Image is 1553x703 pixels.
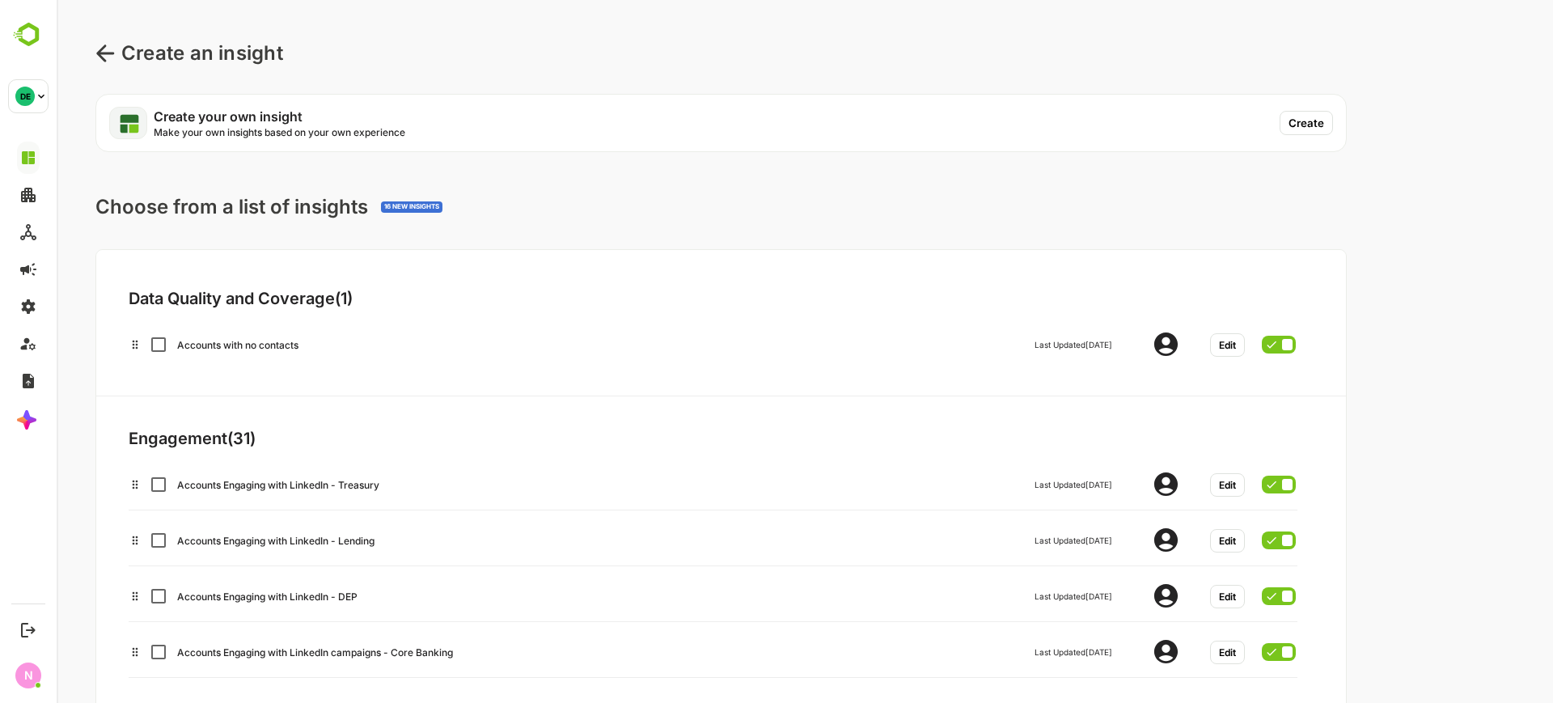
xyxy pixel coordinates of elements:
[1153,473,1188,497] button: Edit
[328,203,383,211] div: 16 NEW INSIGHTS
[1153,641,1188,664] button: Edit
[15,87,35,106] div: DE
[121,479,557,491] div: Accounts Engaging with LinkedIn - Treasury
[97,110,353,124] p: Create your own insight
[121,535,557,547] div: Accounts Engaging with LinkedIn - Lending
[121,646,557,659] div: Accounts Engaging with LinkedIn campaigns - Core Banking
[1153,585,1188,608] button: Edit
[121,591,557,603] div: Accounts Engaging with LinkedIn - DEP
[1153,529,1188,553] button: Edit
[978,480,1056,489] div: Last Updated [DATE]
[1223,111,1289,135] a: Create
[72,468,1239,497] div: Checkbox demoAccounts Engaging with LinkedIn - TreasuryLast Updated[DATE]Edit
[72,328,1239,357] div: Checkbox demoAccounts with no contactsLast Updated[DATE]Edit
[39,196,386,219] div: Choose from a list of insights
[978,340,1056,349] div: Last Updated [DATE]
[8,19,49,50] img: BambooboxLogoMark.f1c84d78b4c51b1a7b5f700c9845e183.svg
[121,339,557,351] div: Accounts with no contacts
[97,127,353,139] p: Make your own insights based on your own experience
[72,429,864,448] div: Engagement ( 31 )
[15,663,41,688] div: N
[72,579,1239,608] div: Checkbox demoAccounts Engaging with LinkedIn - DEPLast Updated[DATE]Edit
[978,591,1056,601] div: Last Updated [DATE]
[72,289,864,308] div: Data Quality and Coverage ( 1 )
[65,39,226,68] p: Create an insight
[17,619,39,641] button: Logout
[1223,111,1276,135] button: Create
[72,635,1239,664] div: Checkbox demoAccounts Engaging with LinkedIn campaigns - Core BankingLast Updated[DATE]Edit
[1153,333,1188,357] button: Edit
[978,647,1056,657] div: Last Updated [DATE]
[978,536,1056,545] div: Last Updated [DATE]
[72,523,1239,553] div: Checkbox demoAccounts Engaging with LinkedIn - LendingLast Updated[DATE]Edit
